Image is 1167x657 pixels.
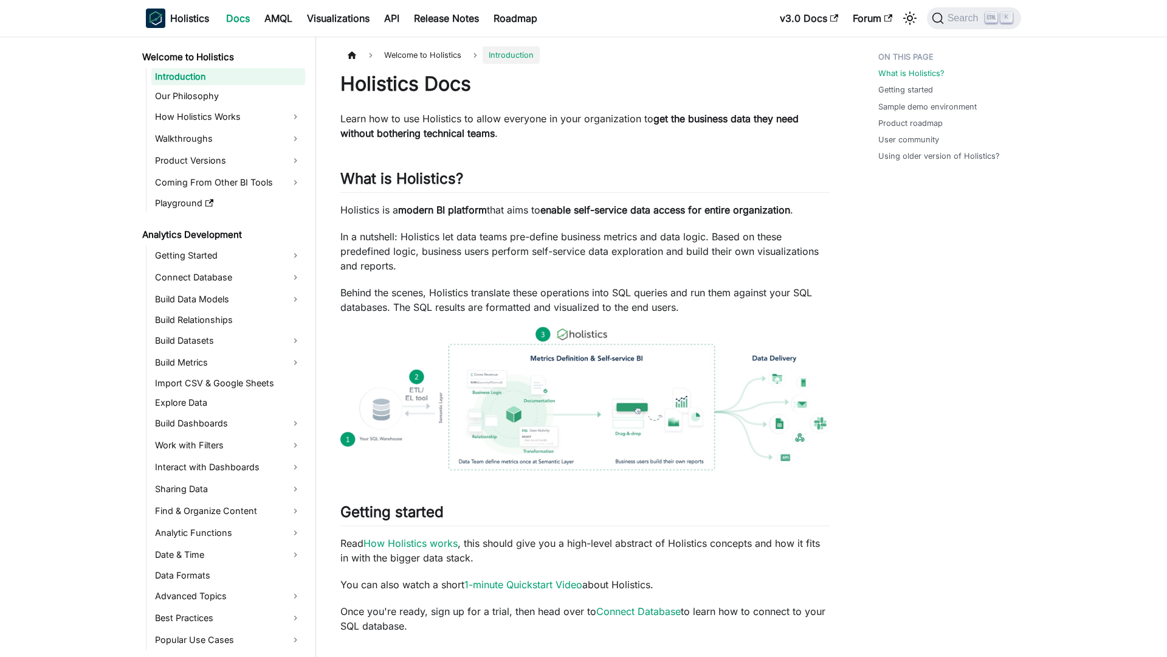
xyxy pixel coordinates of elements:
a: 1-minute Quickstart Video [464,579,582,591]
a: User community [878,134,939,145]
a: How Holistics works [363,537,458,549]
a: Welcome to Holistics [139,49,305,66]
p: In a nutshell: Holistics let data teams pre-define business metrics and data logic. Based on thes... [340,229,830,273]
a: Connect Database [151,268,305,287]
a: Build Metrics [151,353,305,372]
strong: modern BI platform [398,204,487,216]
span: Introduction [483,46,540,64]
nav: Docs sidebar [134,36,316,657]
img: How Holistics fits in your Data Stack [340,327,830,470]
p: Read , this should give you a high-level abstract of Holistics concepts and how it fits in with t... [340,536,830,565]
h2: Getting started [340,503,830,526]
a: v3.0 Docs [773,9,845,28]
a: Interact with Dashboards [151,457,305,477]
a: Work with Filters [151,436,305,455]
a: Getting Started [151,246,305,265]
a: Getting started [878,84,933,96]
a: Walkthroughs [151,129,305,148]
a: Analytic Functions [151,523,305,543]
h2: What is Holistics? [340,170,830,193]
a: Build Dashboards [151,414,305,433]
a: Import CSV & Google Sheets [151,375,305,392]
a: Our Philosophy [151,88,305,105]
p: Once you're ready, sign up for a trial, then head over to to learn how to connect to your SQL dat... [340,604,830,633]
a: Forum [845,9,900,28]
a: AMQL [257,9,300,28]
a: API [377,9,407,28]
a: How Holistics Works [151,107,305,127]
p: Holistics is a that aims to . [340,203,830,217]
a: Home page [340,46,363,64]
nav: Breadcrumbs [340,46,830,64]
a: Find & Organize Content [151,501,305,521]
a: Docs [219,9,257,28]
a: Visualizations [300,9,377,28]
a: Sample demo environment [878,101,977,113]
a: Product roadmap [878,117,943,129]
p: Learn how to use Holistics to allow everyone in your organization to . [340,111,830,141]
a: What is Holistics? [878,68,945,79]
a: Product Versions [151,151,305,170]
a: Build Data Models [151,290,305,309]
h1: Holistics Docs [340,72,830,96]
a: Analytics Development [139,226,305,243]
a: Best Practices [151,608,305,628]
a: Popular Use Cases [151,630,305,650]
img: Holistics [146,9,165,28]
a: Sharing Data [151,479,305,499]
a: Using older version of Holistics? [878,150,1000,162]
a: Connect Database [596,605,681,617]
kbd: K [1000,12,1013,23]
a: HolisticsHolistics [146,9,209,28]
a: Introduction [151,68,305,85]
a: Advanced Topics [151,586,305,606]
a: Date & Time [151,545,305,565]
span: Welcome to Holistics [378,46,467,64]
button: Switch between dark and light mode (currently light mode) [900,9,920,28]
a: Playground [151,195,305,212]
a: Build Datasets [151,331,305,350]
a: Coming From Other BI Tools [151,173,305,192]
a: Build Relationships [151,311,305,328]
a: Explore Data [151,394,305,411]
p: You can also watch a short about Holistics. [340,577,830,592]
a: Roadmap [486,9,545,28]
a: Release Notes [407,9,486,28]
p: Behind the scenes, Holistics translate these operations into SQL queries and run them against you... [340,285,830,315]
strong: enable self-service data access for entire organization [540,204,790,216]
span: Search [944,13,986,24]
button: Search (Ctrl+K) [927,7,1021,29]
b: Holistics [170,11,209,26]
a: Data Formats [151,567,305,584]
